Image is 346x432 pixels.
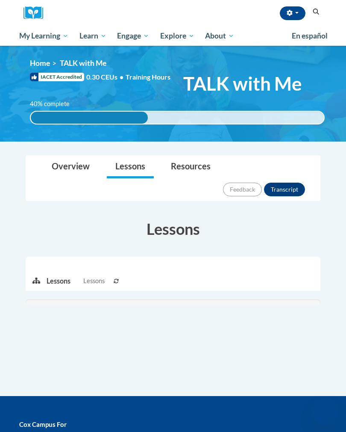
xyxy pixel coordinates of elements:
a: Lessons [107,156,154,178]
a: Cox Campus [23,6,49,20]
button: Feedback [223,183,262,196]
b: Cox Campus For [19,420,67,428]
span: Explore [160,31,194,41]
span: My Learning [19,31,68,41]
span: En español [292,31,328,40]
span: Lessons [83,276,105,286]
a: Resources [162,156,219,178]
div: Main menu [13,26,333,46]
button: Account Settings [280,6,305,20]
span: About [205,31,234,41]
button: Transcript [264,183,305,196]
a: Overview [43,156,98,178]
span: IACET Accredited [30,73,84,81]
p: Lessons [47,276,70,286]
span: • [120,73,123,81]
span: TALK with Me [60,59,106,68]
span: Training Hours [126,73,170,81]
h3: Lessons [26,218,320,240]
a: En español [286,27,333,45]
div: 40% complete [31,112,148,124]
span: 0.30 CEUs [86,72,126,82]
span: Engage [117,31,149,41]
a: Learn [74,26,112,46]
a: Engage [111,26,155,46]
a: My Learning [14,26,74,46]
img: Logo brand [23,6,49,20]
label: 40% complete [30,99,79,109]
span: Learn [79,31,106,41]
a: Explore [155,26,200,46]
iframe: Button to launch messaging window [312,398,339,425]
a: Home [30,59,50,68]
a: About [200,26,240,46]
span: TALK with Me [183,72,302,95]
button: Search [310,7,323,17]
